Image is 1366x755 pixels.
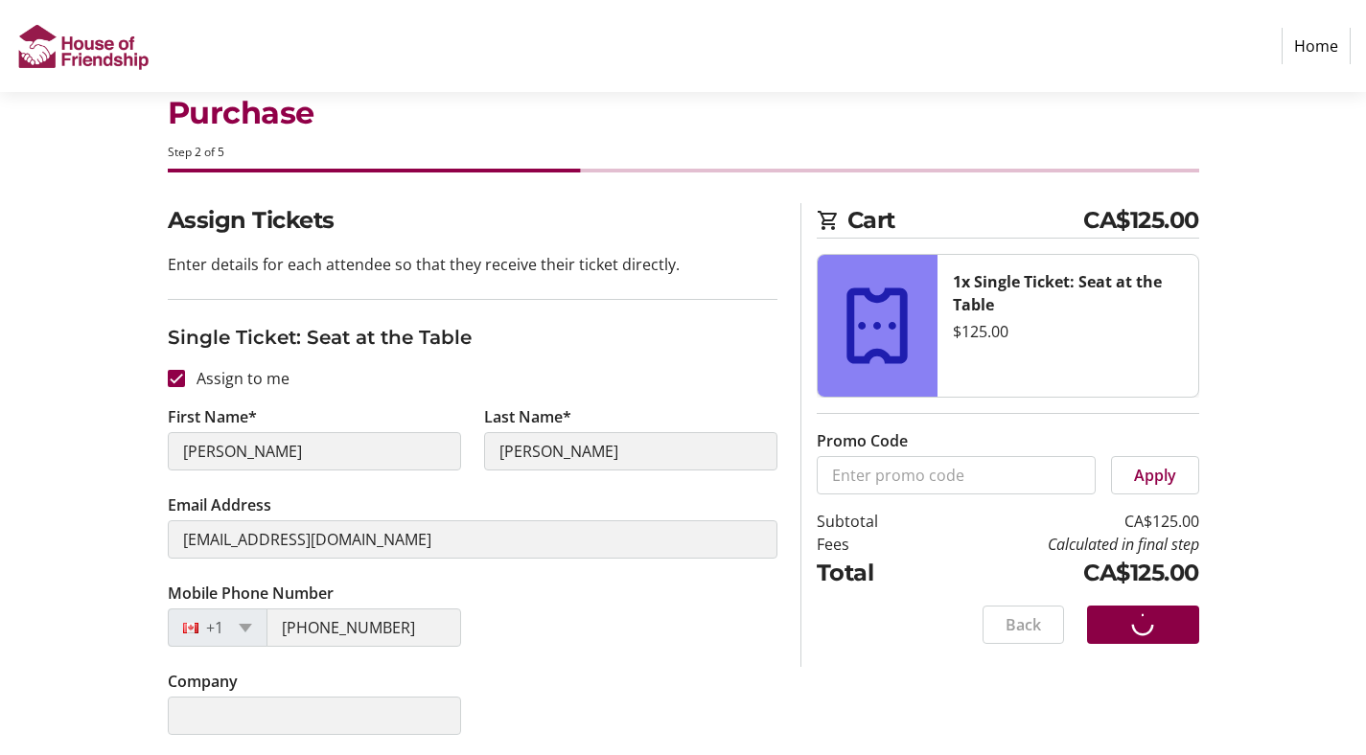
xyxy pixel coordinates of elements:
[1134,464,1176,487] span: Apply
[168,253,777,276] p: Enter details for each attendee so that they receive their ticket directly.
[953,271,1162,315] strong: 1x Single Ticket: Seat at the Table
[817,510,927,533] td: Subtotal
[817,429,908,452] label: Promo Code
[484,405,571,428] label: Last Name*
[168,582,334,605] label: Mobile Phone Number
[1083,203,1199,238] span: CA$125.00
[1111,456,1199,494] button: Apply
[1282,28,1351,64] a: Home
[927,510,1199,533] td: CA$125.00
[927,533,1199,556] td: Calculated in final step
[817,456,1096,494] input: Enter promo code
[168,405,257,428] label: First Name*
[168,323,777,352] h3: Single Ticket: Seat at the Table
[168,493,271,516] label: Email Address
[168,670,238,693] label: Company
[15,8,151,84] img: House of Friendship's Logo
[817,556,927,590] td: Total
[953,320,1183,343] div: $125.00
[927,556,1199,590] td: CA$125.00
[817,533,927,556] td: Fees
[266,608,461,647] input: (506) 234-5678
[185,367,289,390] label: Assign to me
[168,144,1199,161] div: Step 2 of 5
[168,203,777,238] h2: Assign Tickets
[847,203,1084,238] span: Cart
[168,90,1199,136] h1: Purchase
